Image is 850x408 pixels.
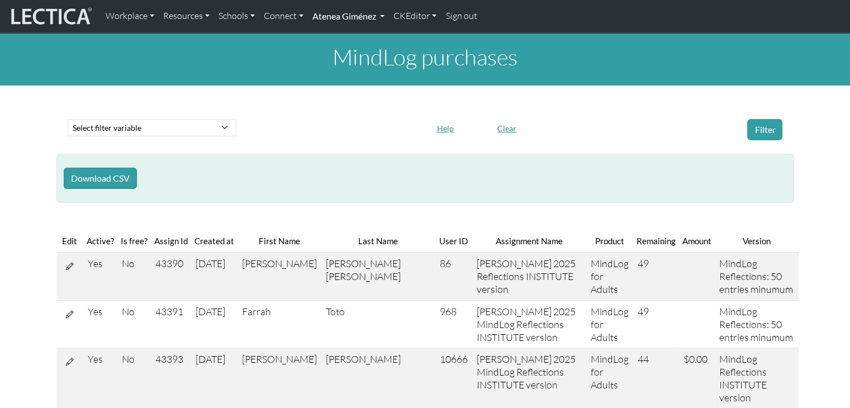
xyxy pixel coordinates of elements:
[435,253,472,301] td: 86
[159,4,214,28] a: Resources
[638,257,649,269] span: 49
[122,257,146,270] div: No
[64,168,137,189] button: Download CSV
[638,305,649,317] span: 49
[441,4,481,28] a: Sign out
[214,4,259,28] a: Schools
[151,230,191,253] th: Assign Id
[8,6,92,27] img: lecticalive
[321,253,435,301] td: [PERSON_NAME] [PERSON_NAME]
[747,119,782,140] button: Filter
[638,353,649,365] span: 44
[633,230,679,253] th: Remaining
[151,253,191,301] td: 43390
[191,300,238,348] td: [DATE]
[259,4,308,28] a: Connect
[122,353,146,366] div: No
[191,230,238,253] th: Created at
[719,257,794,296] div: MindLog Reflections: 50 entries minumum
[88,257,113,270] div: Yes
[472,230,586,253] th: Assignment Name
[586,300,633,348] td: MindLog for Adults
[122,305,146,318] div: No
[56,230,83,253] th: Edit
[389,4,441,28] a: CKEditor
[151,300,191,348] td: 43391
[679,230,715,253] th: Amount
[88,305,113,318] div: Yes
[238,300,321,348] td: Farrah
[432,120,459,137] button: Help
[191,253,238,301] td: [DATE]
[117,230,151,253] th: Is free?
[321,230,435,253] th: Last Name
[719,305,794,344] div: MindLog Reflections: 50 entries minumum
[88,353,113,366] div: Yes
[472,253,586,301] td: [PERSON_NAME] 2025 Reflections INSTITUTE version
[435,300,472,348] td: 968
[308,4,389,28] a: Atenea Giménez
[238,253,321,301] td: [PERSON_NAME]
[432,121,459,133] a: Help
[472,300,586,348] td: [PERSON_NAME] 2025 MindLog Reflections INSTITUTE version
[586,230,633,253] th: Product
[83,230,117,253] th: Active?
[435,230,472,253] th: User ID
[719,353,794,404] div: MindLog Reflections INSTITUTE version
[492,120,521,137] button: Clear
[683,353,707,365] span: $0.00
[321,300,435,348] td: Toto
[101,4,159,28] a: Workplace
[238,230,321,253] th: First Name
[715,230,799,253] th: Version
[586,253,633,301] td: MindLog for Adults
